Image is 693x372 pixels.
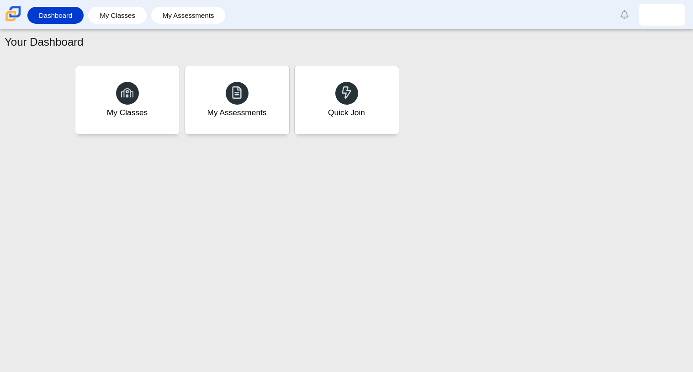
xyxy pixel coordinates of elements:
[5,34,84,50] h1: Your Dashboard
[639,4,685,26] a: mouanald.kamara.hehc30
[156,7,221,24] a: My Assessments
[4,17,23,25] a: Carmen School of Science & Technology
[4,4,23,23] img: Carmen School of Science & Technology
[107,107,148,118] div: My Classes
[328,107,365,118] div: Quick Join
[75,66,180,134] a: My Classes
[655,7,669,22] img: mouanald.kamara.hehc30
[93,7,142,24] a: My Classes
[294,66,399,134] a: Quick Join
[185,66,290,134] a: My Assessments
[207,107,267,118] div: My Assessments
[614,5,635,25] a: Alerts
[32,7,79,24] a: Dashboard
